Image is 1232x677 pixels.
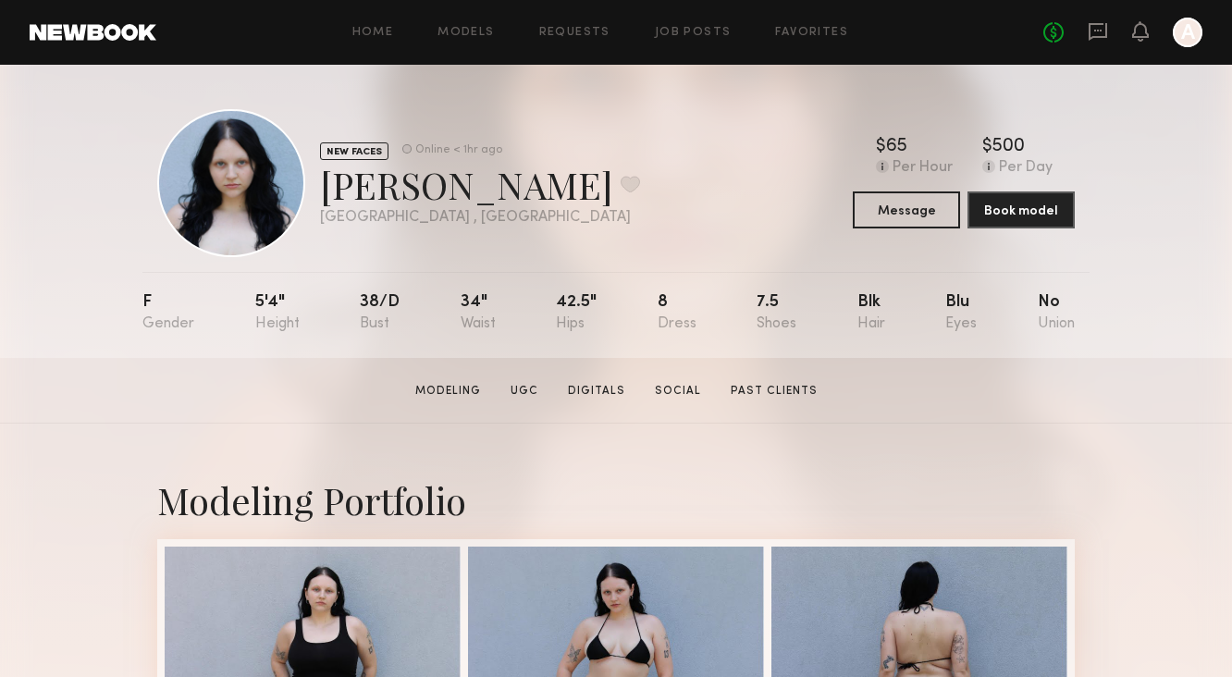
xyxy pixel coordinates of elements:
div: Blu [945,294,977,332]
a: Job Posts [655,27,732,39]
a: Requests [539,27,610,39]
a: Digitals [561,383,633,400]
button: Message [853,191,960,228]
button: Book model [967,191,1075,228]
div: [GEOGRAPHIC_DATA] , [GEOGRAPHIC_DATA] [320,210,640,226]
div: 500 [992,138,1025,156]
div: 65 [886,138,907,156]
a: UGC [503,383,546,400]
div: Blk [857,294,885,332]
a: A [1173,18,1202,47]
a: Social [647,383,708,400]
div: F [142,294,194,332]
div: 5'4" [255,294,300,332]
div: Per Hour [893,160,953,177]
a: Models [437,27,494,39]
div: Modeling Portfolio [157,475,1075,524]
div: 34" [461,294,496,332]
a: Modeling [408,383,488,400]
div: $ [876,138,886,156]
div: NEW FACES [320,142,388,160]
div: 42.5" [556,294,597,332]
div: 38/d [360,294,400,332]
a: Past Clients [723,383,825,400]
div: Per Day [999,160,1053,177]
div: 8 [658,294,696,332]
a: Home [352,27,394,39]
a: Favorites [775,27,848,39]
div: 7.5 [757,294,796,332]
div: $ [982,138,992,156]
div: Online < 1hr ago [415,144,502,156]
div: No [1038,294,1075,332]
div: [PERSON_NAME] [320,160,640,209]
